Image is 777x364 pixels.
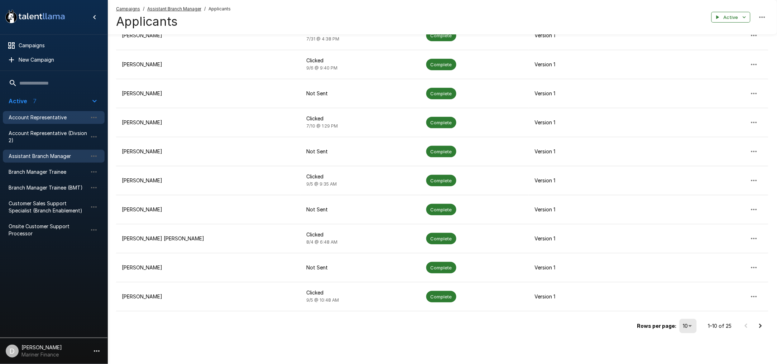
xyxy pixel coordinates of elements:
p: Version 1 [534,206,634,213]
p: Version 1 [534,177,634,184]
button: Active [711,12,750,23]
p: Clicked [306,231,414,238]
p: [PERSON_NAME] [122,148,295,155]
p: [PERSON_NAME] [122,32,295,39]
p: [PERSON_NAME] [122,293,295,300]
span: / [143,5,144,13]
span: Applicants [208,5,231,13]
p: Rows per page: [637,322,677,330]
p: [PERSON_NAME] [PERSON_NAME] [122,235,295,242]
button: Go to next page [753,319,768,333]
p: [PERSON_NAME] [122,206,295,213]
p: Not Sent [306,206,414,213]
h4: Applicants [116,14,231,29]
p: Version 1 [534,235,634,242]
p: Not Sent [306,264,414,271]
span: Complete [426,293,456,300]
span: 9/5 @ 10:48 AM [306,297,339,303]
p: [PERSON_NAME] [122,90,295,97]
p: [PERSON_NAME] [122,119,295,126]
p: [PERSON_NAME] [122,264,295,271]
p: Version 1 [534,148,634,155]
span: 8/4 @ 6:48 AM [306,239,337,245]
span: 7/10 @ 1:29 PM [306,123,338,129]
span: Complete [426,177,456,184]
span: Complete [426,148,456,155]
u: Assistant Branch Manager [147,6,201,11]
span: Complete [426,235,456,242]
span: Complete [426,32,456,39]
p: Version 1 [534,264,634,271]
p: Clicked [306,173,414,180]
p: Clicked [306,289,414,296]
p: Version 1 [534,119,634,126]
p: Clicked [306,57,414,64]
p: Version 1 [534,61,634,68]
p: Not Sent [306,148,414,155]
span: 9/5 @ 9:35 AM [306,181,337,187]
div: 10 [680,319,697,333]
span: Complete [426,119,456,126]
p: [PERSON_NAME] [122,177,295,184]
p: Version 1 [534,90,634,97]
p: Version 1 [534,293,634,300]
p: [PERSON_NAME] [122,61,295,68]
span: Complete [426,206,456,213]
u: Campaigns [116,6,140,11]
p: 1–10 of 25 [708,322,732,330]
p: Not Sent [306,90,414,97]
span: Complete [426,61,456,68]
p: Clicked [306,115,414,122]
span: / [204,5,206,13]
span: Complete [426,90,456,97]
p: Version 1 [534,32,634,39]
span: 9/6 @ 9:40 PM [306,65,337,71]
span: 7/31 @ 4:38 PM [306,36,339,42]
span: Complete [426,264,456,271]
